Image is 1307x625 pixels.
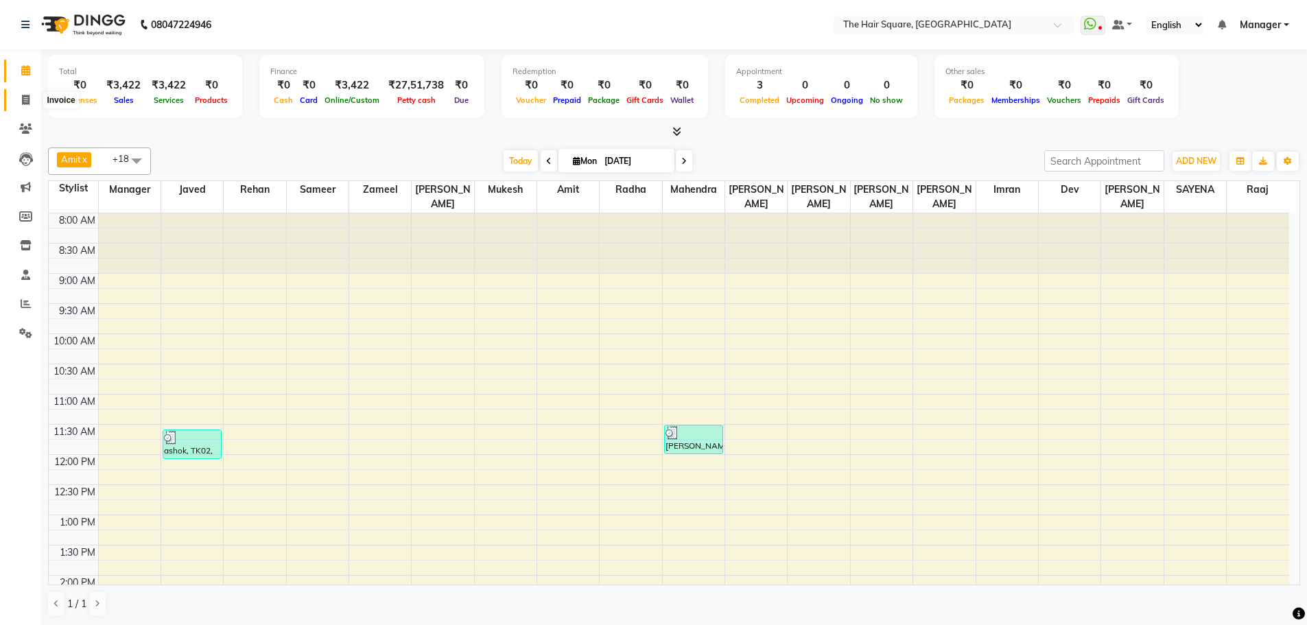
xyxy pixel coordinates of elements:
[57,515,98,530] div: 1:00 PM
[623,95,667,105] span: Gift Cards
[49,181,98,196] div: Stylist
[867,78,906,93] div: 0
[827,95,867,105] span: Ongoing
[383,78,449,93] div: ₹27,51,738
[67,597,86,611] span: 1 / 1
[1240,18,1281,32] span: Manager
[788,181,849,213] span: [PERSON_NAME]
[988,78,1044,93] div: ₹0
[976,181,1038,198] span: Imran
[99,181,161,198] span: Manager
[1173,152,1220,171] button: ADD NEW
[150,95,187,105] span: Services
[945,95,988,105] span: Packages
[585,78,623,93] div: ₹0
[51,394,98,409] div: 11:00 AM
[56,213,98,228] div: 8:00 AM
[623,78,667,93] div: ₹0
[51,455,98,469] div: 12:00 PM
[1085,95,1124,105] span: Prepaids
[1085,78,1124,93] div: ₹0
[270,95,296,105] span: Cash
[151,5,211,44] b: 08047224946
[667,78,697,93] div: ₹0
[270,78,296,93] div: ₹0
[56,304,98,318] div: 9:30 AM
[296,78,321,93] div: ₹0
[783,78,827,93] div: 0
[513,66,697,78] div: Redemption
[1101,181,1163,213] span: [PERSON_NAME]
[913,181,975,213] span: [PERSON_NAME]
[475,181,537,198] span: Mukesh
[61,154,81,165] span: Amit
[1039,181,1100,198] span: Dev
[113,153,139,164] span: +18
[270,66,473,78] div: Finance
[1044,95,1085,105] span: Vouchers
[783,95,827,105] span: Upcoming
[945,78,988,93] div: ₹0
[224,181,285,198] span: Rehan
[725,181,787,213] span: [PERSON_NAME]
[667,95,697,105] span: Wallet
[736,95,783,105] span: Completed
[665,425,722,453] div: [PERSON_NAME], TK01, 11:30 AM-12:00 PM, Hair care - Deep conditioning
[51,485,98,499] div: 12:30 PM
[35,5,129,44] img: logo
[163,430,221,458] div: ashok, TK02, 11:35 AM-12:05 PM, Hair Care - Haircut
[736,66,906,78] div: Appointment
[550,95,585,105] span: Prepaid
[349,181,411,198] span: Zameel
[504,150,538,172] span: Today
[585,95,623,105] span: Package
[51,425,98,439] div: 11:30 AM
[867,95,906,105] span: No show
[1124,78,1168,93] div: ₹0
[57,576,98,590] div: 2:00 PM
[449,78,473,93] div: ₹0
[1044,150,1164,172] input: Search Appointment
[600,151,669,172] input: 2025-09-01
[827,78,867,93] div: 0
[945,66,1168,78] div: Other sales
[56,274,98,288] div: 9:00 AM
[56,244,98,258] div: 8:30 AM
[81,154,87,165] a: x
[59,78,101,93] div: ₹0
[600,181,661,198] span: Radha
[663,181,725,198] span: Mahendra
[537,181,599,198] span: Amit
[43,92,78,108] div: Invoice
[1176,156,1216,166] span: ADD NEW
[1164,181,1226,198] span: SAYENA
[451,95,472,105] span: Due
[988,95,1044,105] span: Memberships
[321,95,383,105] span: Online/Custom
[736,78,783,93] div: 3
[851,181,912,213] span: [PERSON_NAME]
[287,181,349,198] span: Sameer
[59,66,231,78] div: Total
[1227,181,1289,198] span: Raaj
[569,156,600,166] span: Mon
[513,95,550,105] span: Voucher
[1124,95,1168,105] span: Gift Cards
[191,95,231,105] span: Products
[57,545,98,560] div: 1:30 PM
[296,95,321,105] span: Card
[1044,78,1085,93] div: ₹0
[110,95,137,105] span: Sales
[51,334,98,349] div: 10:00 AM
[146,78,191,93] div: ₹3,422
[161,181,223,198] span: Javed
[394,95,439,105] span: Petty cash
[321,78,383,93] div: ₹3,422
[550,78,585,93] div: ₹0
[513,78,550,93] div: ₹0
[101,78,146,93] div: ₹3,422
[412,181,473,213] span: [PERSON_NAME]
[191,78,231,93] div: ₹0
[51,364,98,379] div: 10:30 AM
